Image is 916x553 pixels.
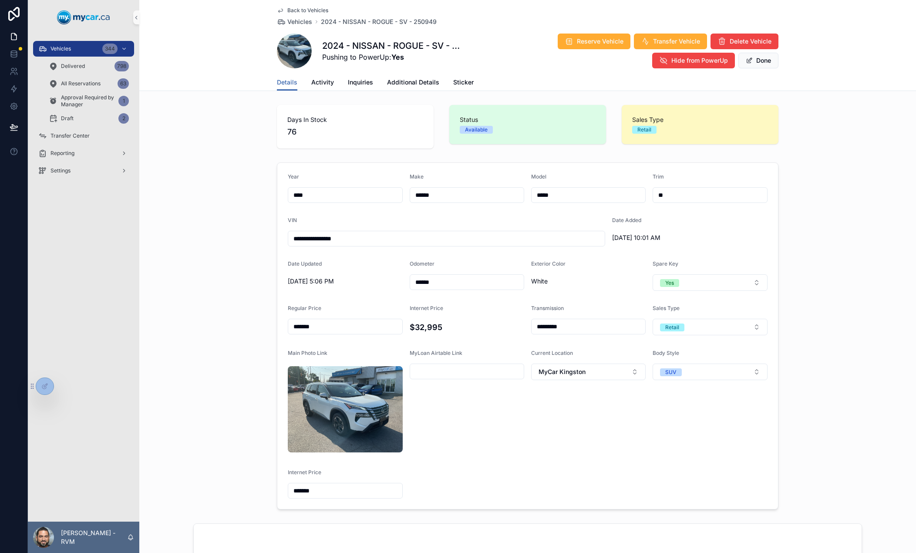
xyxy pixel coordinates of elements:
[391,53,404,61] strong: Yes
[51,45,71,52] span: Vehicles
[531,305,564,311] span: Transmission
[531,364,646,380] button: Select Button
[288,350,327,356] span: Main Photo Link
[653,350,679,356] span: Body Style
[671,56,728,65] span: Hide from PowerUp
[460,115,596,124] span: Status
[61,115,74,122] span: Draft
[653,173,664,180] span: Trim
[531,350,573,356] span: Current Location
[612,233,727,242] span: [DATE] 10:01 AM
[277,7,328,14] a: Back to Vehicles
[287,115,423,124] span: Days In Stock
[387,74,439,92] a: Additional Details
[118,78,129,89] div: 63
[288,366,403,452] img: uc
[322,52,465,62] span: Pushing to PowerUp:
[311,74,334,92] a: Activity
[44,93,134,109] a: Approval Required by Manager1
[653,37,700,46] span: Transfer Vehicle
[652,53,735,68] button: Hide from PowerUp
[288,469,321,475] span: Internet Price
[738,53,778,68] button: Done
[387,78,439,87] span: Additional Details
[348,78,373,87] span: Inquiries
[287,126,423,138] span: 76
[653,305,680,311] span: Sales Type
[453,78,474,87] span: Sticker
[653,319,768,335] button: Select Button
[665,368,677,376] div: SUV
[653,260,678,267] span: Spare Key
[410,173,424,180] span: Make
[634,34,707,49] button: Transfer Vehicle
[531,260,566,267] span: Exterior Color
[51,167,71,174] span: Settings
[665,324,679,331] div: Retail
[118,113,129,124] div: 2
[558,34,630,49] button: Reserve Vehicle
[28,35,139,190] div: scrollable content
[612,217,641,223] span: Date Added
[730,37,771,46] span: Delete Vehicle
[653,274,768,291] button: Select Button
[44,58,134,74] a: Delivered798
[321,17,437,26] a: 2024 - NISSAN - ROGUE - SV - 250949
[539,368,586,376] span: MyCar Kingston
[51,150,74,157] span: Reporting
[348,74,373,92] a: Inquiries
[44,76,134,91] a: All Reservations63
[665,279,674,287] div: Yes
[453,74,474,92] a: Sticker
[311,78,334,87] span: Activity
[531,173,546,180] span: Model
[288,173,299,180] span: Year
[288,277,403,286] span: [DATE] 5:06 PM
[577,37,623,46] span: Reserve Vehicle
[653,364,768,380] button: Select Button
[632,115,768,124] span: Sales Type
[410,305,443,311] span: Internet Price
[711,34,778,49] button: Delete Vehicle
[531,277,646,286] span: White
[287,17,312,26] span: Vehicles
[44,111,134,126] a: Draft2
[287,7,328,14] span: Back to Vehicles
[322,40,465,52] h1: 2024 - NISSAN - ROGUE - SV - 250949
[277,74,297,91] a: Details
[33,163,134,179] a: Settings
[277,78,297,87] span: Details
[57,10,110,24] img: App logo
[102,44,118,54] div: 344
[61,63,85,70] span: Delivered
[410,321,525,333] h4: $32,995
[61,80,101,87] span: All Reservations
[277,17,312,26] a: Vehicles
[465,126,488,134] div: Available
[410,260,434,267] span: Odometer
[61,529,127,546] p: [PERSON_NAME] - RVM
[61,94,115,108] span: Approval Required by Manager
[33,128,134,144] a: Transfer Center
[33,145,134,161] a: Reporting
[288,217,297,223] span: VIN
[288,305,321,311] span: Regular Price
[51,132,90,139] span: Transfer Center
[637,126,651,134] div: Retail
[118,96,129,106] div: 1
[288,260,322,267] span: Date Updated
[33,41,134,57] a: Vehicles344
[114,61,129,71] div: 798
[410,350,462,356] span: MyLoan Airtable Link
